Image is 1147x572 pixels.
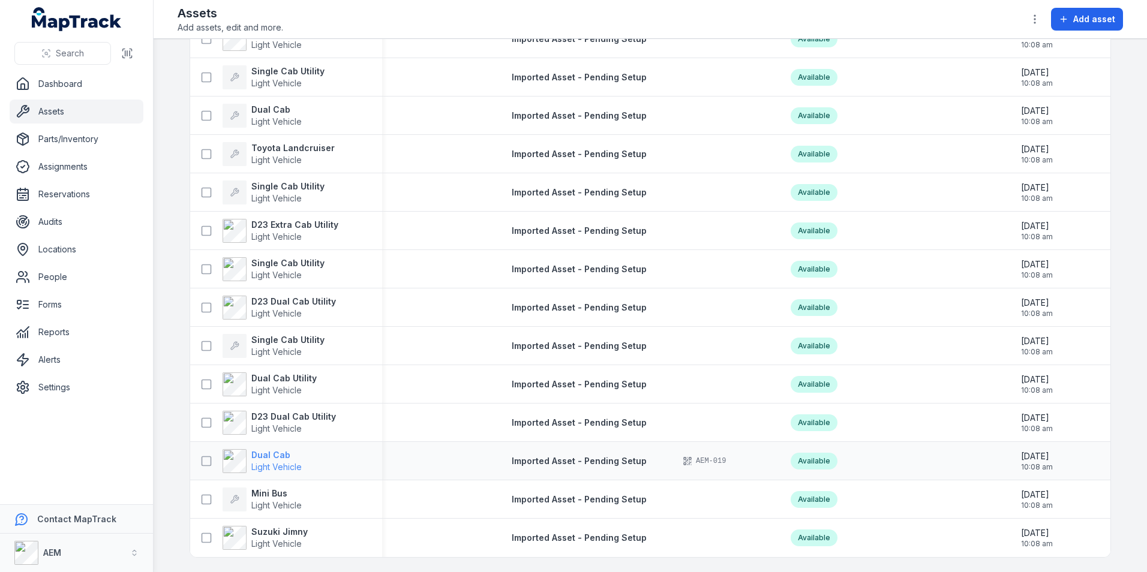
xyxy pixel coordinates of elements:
[251,104,302,116] strong: Dual Cab
[251,500,302,510] span: Light Vehicle
[223,334,325,358] a: Single Cab UtilityLight Vehicle
[512,378,647,390] a: Imported Asset - Pending Setup
[791,184,837,201] div: Available
[251,385,302,395] span: Light Vehicle
[223,487,302,511] a: Mini BusLight Vehicle
[10,100,143,124] a: Assets
[512,417,647,429] a: Imported Asset - Pending Setup
[1021,79,1053,88] span: 10:08 am
[223,257,325,281] a: Single Cab UtilityLight Vehicle
[1021,527,1053,549] time: 20/08/2025, 10:08:45 am
[1021,220,1053,232] span: [DATE]
[10,265,143,289] a: People
[223,180,325,204] a: Single Cab UtilityLight Vehicle
[512,417,647,428] span: Imported Asset - Pending Setup
[1021,194,1053,203] span: 10:08 am
[251,411,336,423] strong: D23 Dual Cab Utility
[223,27,319,51] a: Light Vehicle
[1021,155,1053,165] span: 10:08 am
[512,34,647,44] span: Imported Asset - Pending Setup
[791,338,837,354] div: Available
[1021,347,1053,357] span: 10:08 am
[10,182,143,206] a: Reservations
[791,146,837,162] div: Available
[1021,412,1053,424] span: [DATE]
[1021,501,1053,510] span: 10:08 am
[791,491,837,508] div: Available
[1021,527,1053,539] span: [DATE]
[1021,232,1053,242] span: 10:08 am
[251,193,302,203] span: Light Vehicle
[1021,539,1053,549] span: 10:08 am
[1021,258,1053,280] time: 20/08/2025, 10:08:45 am
[223,526,308,550] a: Suzuki JimnyLight Vehicle
[56,47,84,59] span: Search
[223,372,317,396] a: Dual Cab UtilityLight Vehicle
[10,320,143,344] a: Reports
[512,379,647,389] span: Imported Asset - Pending Setup
[10,127,143,151] a: Parts/Inventory
[10,348,143,372] a: Alerts
[1021,40,1053,50] span: 10:08 am
[223,65,325,89] a: Single Cab UtilityLight Vehicle
[512,225,647,237] a: Imported Asset - Pending Setup
[1021,117,1053,127] span: 10:08 am
[251,462,302,472] span: Light Vehicle
[251,487,302,499] strong: Mini Bus
[251,116,302,127] span: Light Vehicle
[791,414,837,431] div: Available
[32,7,122,31] a: MapTrack
[791,299,837,316] div: Available
[512,532,647,544] a: Imported Asset - Pending Setup
[178,5,283,22] h2: Assets
[251,372,317,384] strong: Dual Cab Utility
[1021,450,1053,462] span: [DATE]
[251,40,302,50] span: Light Vehicle
[512,110,647,121] span: Imported Asset - Pending Setup
[1021,270,1053,280] span: 10:08 am
[1021,182,1053,194] span: [DATE]
[1021,412,1053,433] time: 20/08/2025, 10:08:45 am
[512,456,647,466] span: Imported Asset - Pending Setup
[1021,450,1053,472] time: 20/08/2025, 10:08:45 am
[14,42,111,65] button: Search
[1021,309,1053,318] span: 10:08 am
[251,308,302,318] span: Light Vehicle
[512,263,647,275] a: Imported Asset - Pending Setup
[223,411,336,435] a: D23 Dual Cab UtilityLight Vehicle
[37,514,116,524] strong: Contact MapTrack
[791,31,837,47] div: Available
[1021,220,1053,242] time: 20/08/2025, 10:08:45 am
[251,334,325,346] strong: Single Cab Utility
[791,107,837,124] div: Available
[512,341,647,351] span: Imported Asset - Pending Setup
[512,71,647,83] a: Imported Asset - Pending Setup
[512,455,647,467] a: Imported Asset - Pending Setup
[251,231,302,242] span: Light Vehicle
[10,210,143,234] a: Audits
[10,155,143,179] a: Assignments
[251,270,302,280] span: Light Vehicle
[223,104,302,128] a: Dual CabLight Vehicle
[10,237,143,261] a: Locations
[1021,462,1053,472] span: 10:08 am
[1021,386,1053,395] span: 10:08 am
[512,110,647,122] a: Imported Asset - Pending Setup
[223,219,338,243] a: D23 Extra Cab UtilityLight Vehicle
[1021,182,1053,203] time: 20/08/2025, 10:08:45 am
[251,180,325,192] strong: Single Cab Utility
[251,219,338,231] strong: D23 Extra Cab Utility
[512,225,647,236] span: Imported Asset - Pending Setup
[223,142,335,166] a: Toyota LandcruiserLight Vehicle
[1021,489,1053,501] span: [DATE]
[223,449,302,473] a: Dual CabLight Vehicle
[1021,374,1053,386] span: [DATE]
[1021,105,1053,127] time: 20/08/2025, 10:08:45 am
[1021,105,1053,117] span: [DATE]
[223,296,336,320] a: D23 Dual Cab UtilityLight Vehicle
[251,423,302,433] span: Light Vehicle
[791,261,837,278] div: Available
[1021,489,1053,510] time: 20/08/2025, 10:08:45 am
[512,302,647,312] span: Imported Asset - Pending Setup
[251,142,335,154] strong: Toyota Landcruiser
